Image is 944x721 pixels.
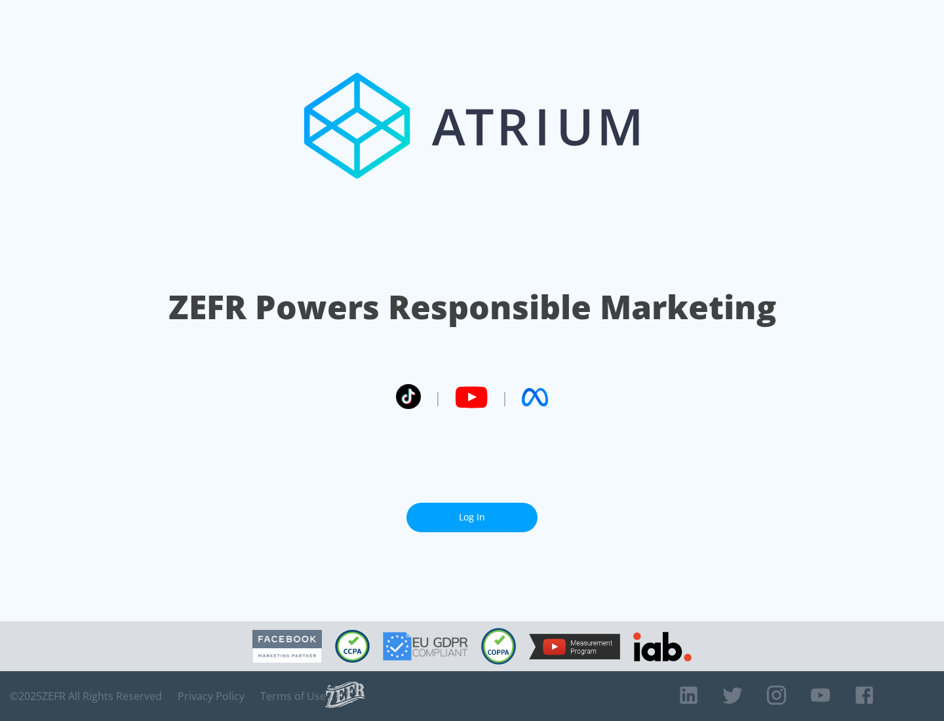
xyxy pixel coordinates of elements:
span: | [501,387,509,407]
span: | [434,387,442,407]
span: © 2025 ZEFR All Rights Reserved [10,690,162,703]
a: Privacy Policy [178,690,245,703]
a: Terms of Use [260,690,326,703]
img: COPPA Compliant [481,628,516,665]
img: Facebook Marketing Partner [252,630,322,663]
h1: ZEFR Powers Responsible Marketing [168,284,776,330]
img: IAB [633,632,692,661]
img: CCPA Compliant [335,630,370,663]
img: YouTube Measurement Program [529,634,620,659]
img: GDPR Compliant [383,632,468,661]
a: Log In [406,503,538,532]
